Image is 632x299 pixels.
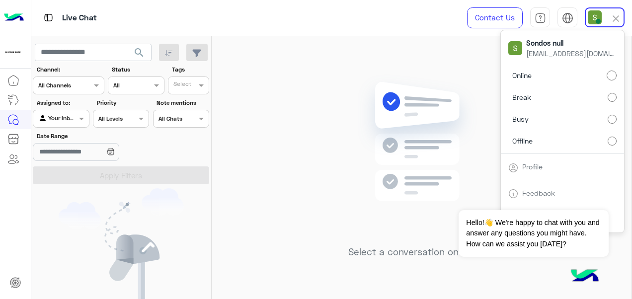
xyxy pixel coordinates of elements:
img: tab [562,12,573,24]
button: search [127,44,152,65]
img: hulul-logo.png [567,259,602,294]
label: Assigned to: [37,98,88,107]
label: Status [112,65,163,74]
label: Note mentions [157,98,208,107]
label: Tags [172,65,208,74]
span: Busy [512,114,529,124]
img: Logo [4,7,24,28]
span: Break [512,92,531,102]
span: Offline [512,136,533,146]
img: tab [42,11,55,24]
img: no messages [350,74,493,239]
span: Hello!👋 We're happy to chat with you and answer any questions you might have. How can we assist y... [459,210,608,257]
input: Busy [608,115,617,124]
a: tab [530,7,550,28]
img: userImage [588,10,602,24]
span: Sondos null [526,38,616,48]
img: tab [508,163,518,173]
div: Select [172,79,191,91]
input: Break [608,93,617,102]
input: Online [607,71,617,80]
a: Profile [522,162,543,171]
a: Contact Us [467,7,523,28]
img: userImage [508,41,522,55]
h5: Select a conversation on the left [348,246,495,258]
p: Live Chat [62,11,97,25]
input: Offline [608,137,617,146]
label: Date Range [37,132,148,141]
span: [EMAIL_ADDRESS][DOMAIN_NAME] [526,48,616,59]
img: 923305001092802 [4,43,22,61]
button: Apply Filters [33,166,209,184]
img: tab [535,12,546,24]
label: Channel: [37,65,103,74]
img: close [610,13,622,24]
span: Online [512,70,532,80]
span: search [133,47,145,59]
label: Priority [97,98,148,107]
